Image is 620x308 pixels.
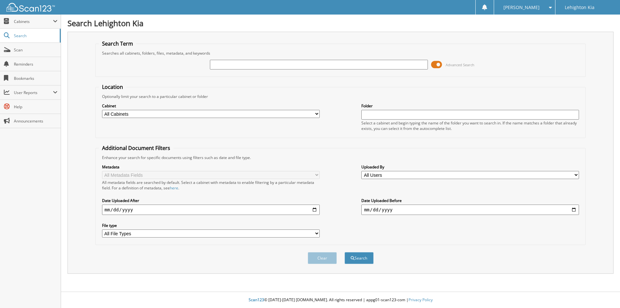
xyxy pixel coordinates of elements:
span: Advanced Search [446,62,474,67]
div: Select a cabinet and begin typing the name of the folder you want to search in. If the name match... [361,120,579,131]
span: Cabinets [14,19,53,24]
label: Metadata [102,164,320,170]
input: start [102,205,320,215]
div: All metadata fields are searched by default. Select a cabinet with metadata to enable filtering b... [102,180,320,191]
span: Search [14,33,57,38]
div: © [DATE]-[DATE] [DOMAIN_NAME]. All rights reserved | appg01-scan123-com | [61,292,620,308]
label: Date Uploaded After [102,198,320,203]
div: Searches all cabinets, folders, files, metadata, and keywords [99,50,583,56]
label: Date Uploaded Before [361,198,579,203]
span: Help [14,104,57,110]
h1: Search Lehighton Kia [67,18,614,28]
div: Optionally limit your search to a particular cabinet or folder [99,94,583,99]
span: Reminders [14,61,57,67]
span: Scan123 [249,297,264,303]
span: Lehighton Kia [565,5,594,9]
label: Folder [361,103,579,109]
label: Uploaded By [361,164,579,170]
legend: Additional Document Filters [99,144,173,152]
label: Cabinet [102,103,320,109]
input: end [361,205,579,215]
label: File type [102,223,320,228]
iframe: Chat Widget [588,277,620,308]
button: Search [345,252,374,264]
div: Enhance your search for specific documents using filters such as date and file type. [99,155,583,160]
legend: Search Term [99,40,136,47]
span: Bookmarks [14,76,57,81]
span: Scan [14,47,57,53]
a: here [170,185,178,191]
span: [PERSON_NAME] [503,5,540,9]
span: User Reports [14,90,53,95]
span: Announcements [14,118,57,124]
legend: Location [99,83,126,90]
button: Clear [308,252,337,264]
a: Privacy Policy [408,297,433,303]
img: scan123-logo-white.svg [6,3,55,12]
